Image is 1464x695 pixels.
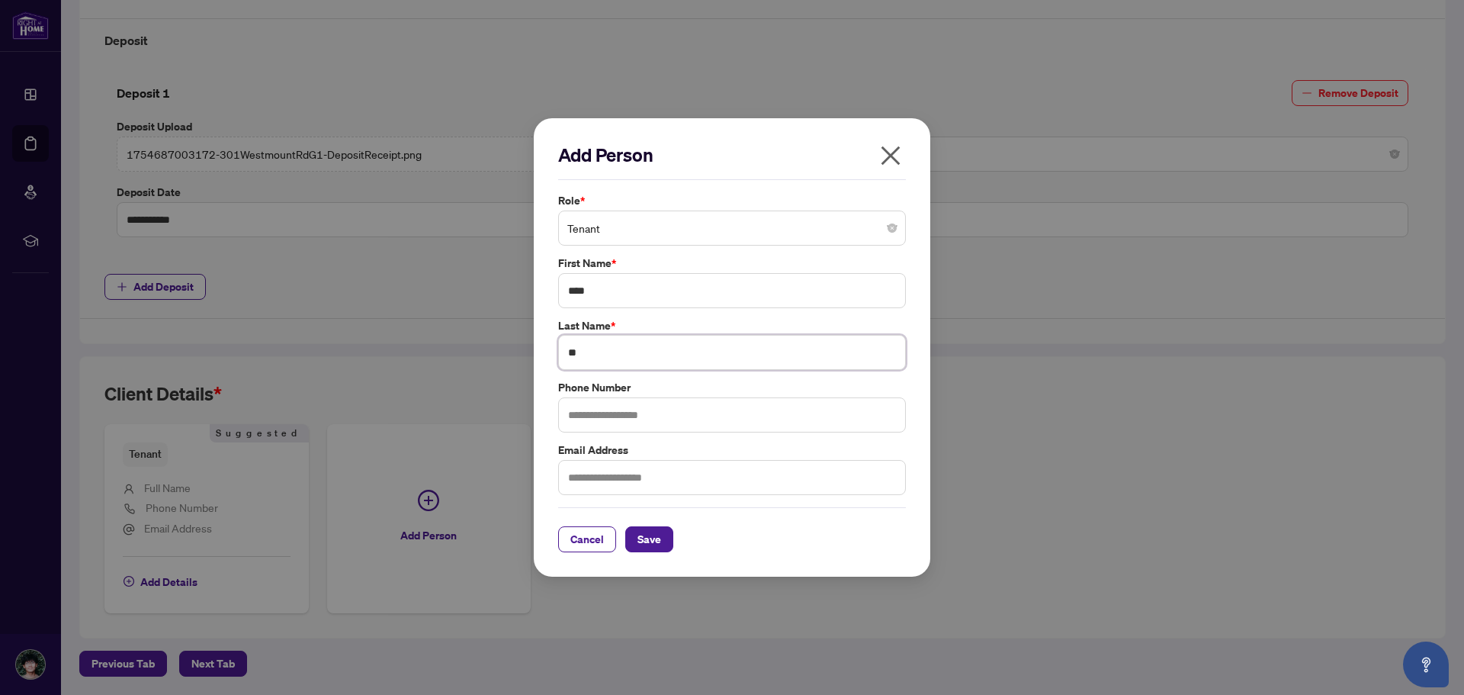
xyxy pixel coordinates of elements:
span: close-circle [888,224,897,233]
button: Save [625,526,673,552]
label: Role [558,192,906,209]
span: close [878,143,903,168]
label: Last Name [558,317,906,334]
label: First Name [558,255,906,272]
span: Save [637,527,661,552]
label: Phone Number [558,379,906,396]
span: Cancel [570,527,604,552]
button: Cancel [558,526,616,552]
button: Open asap [1403,642,1449,687]
h2: Add Person [558,143,906,167]
label: Email Address [558,442,906,459]
span: Tenant [567,214,897,243]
